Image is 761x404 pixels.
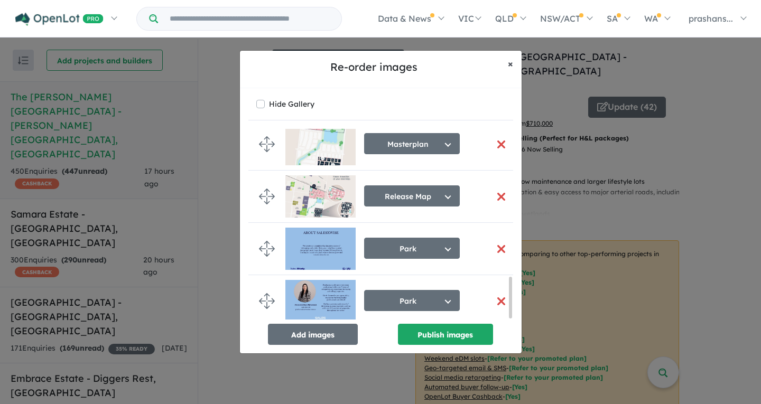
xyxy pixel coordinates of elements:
img: The%20Thornhill%20Gardens%20Estate%20-%20Thornhill%20Park___1724948468.jpg [285,175,356,218]
button: Add images [268,324,358,345]
span: prashans... [689,13,733,24]
button: Park [364,238,460,259]
img: drag.svg [259,293,275,309]
input: Try estate name, suburb, builder or developer [160,7,339,30]
img: The%20Thornhill%20Gardens%20Estate%20-%20Thornhill%20Park___1724948467.jpg [285,123,356,165]
img: The%20Thornhill%20Gardens%20Estate%20-%20Thornhill%20Park___1745291438.jpg [285,228,356,270]
img: drag.svg [259,241,275,257]
img: drag.svg [259,189,275,204]
img: The%20Thornhill%20Gardens%20Estate%20-%20Thornhill%20Park___1742861781.jpg [285,280,356,322]
button: Masterplan [364,133,460,154]
img: Openlot PRO Logo White [15,13,104,26]
button: Release Map [364,185,460,206]
button: Publish images [398,324,493,345]
img: drag.svg [259,136,275,152]
label: Hide Gallery [269,97,314,111]
button: Park [364,290,460,311]
span: × [508,58,513,70]
h5: Re-order images [248,59,499,75]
